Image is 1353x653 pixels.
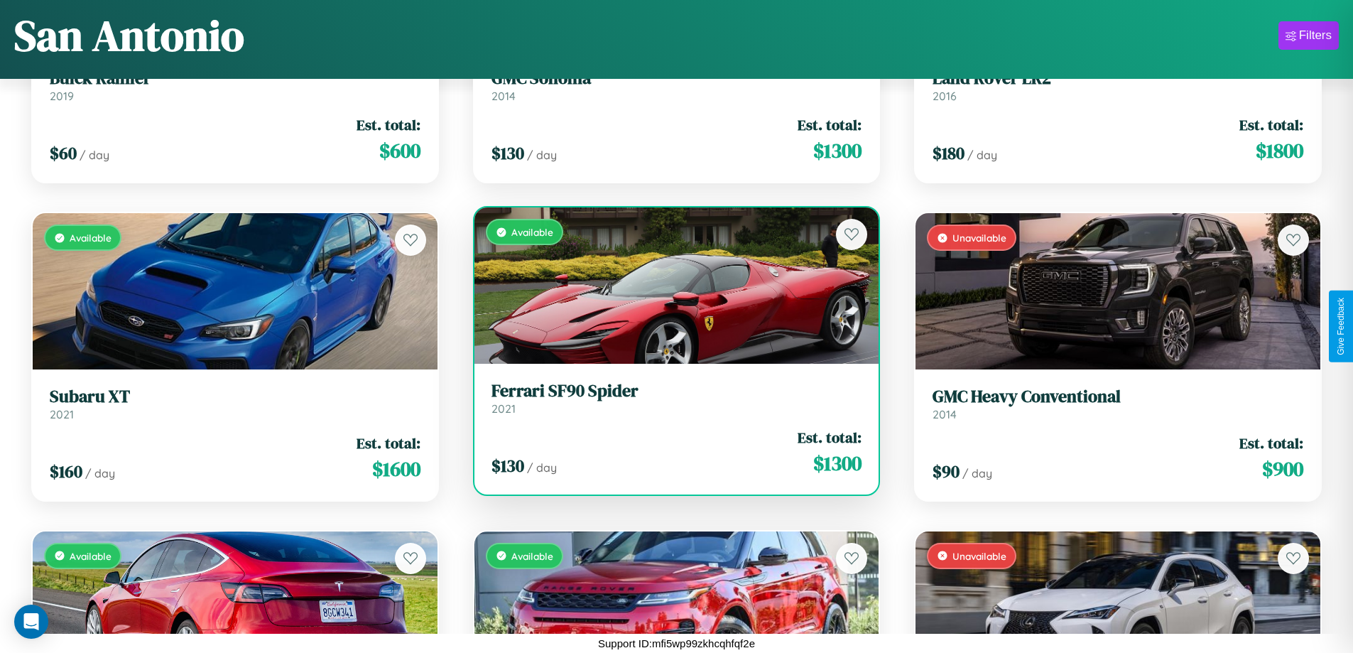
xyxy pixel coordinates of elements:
span: $ 1600 [372,455,420,483]
span: Est. total: [798,114,862,135]
span: Available [511,550,553,562]
a: Ferrari SF90 Spider2021 [491,381,862,416]
span: / day [527,460,557,475]
h3: Land Rover LR2 [933,68,1303,89]
h3: GMC Sonoma [491,68,862,89]
span: $ 180 [933,141,965,165]
span: Est. total: [1239,433,1303,453]
button: Filters [1278,21,1339,50]
div: Give Feedback [1336,298,1346,355]
span: Unavailable [952,550,1006,562]
a: GMC Heavy Conventional2014 [933,387,1303,421]
span: $ 60 [50,141,77,165]
h3: Buick Rainier [50,68,420,89]
div: Open Intercom Messenger [14,605,48,639]
span: $ 130 [491,454,524,477]
span: / day [527,148,557,162]
span: Available [70,550,112,562]
span: $ 130 [491,141,524,165]
span: Est. total: [357,114,420,135]
span: Unavailable [952,232,1006,244]
h3: Subaru XT [50,387,420,407]
span: $ 160 [50,460,82,483]
span: / day [85,466,115,480]
a: GMC Sonoma2014 [491,68,862,103]
span: $ 1300 [813,449,862,477]
span: Est. total: [357,433,420,453]
span: Available [511,226,553,238]
span: 2019 [50,89,74,103]
a: Subaru XT2021 [50,387,420,421]
span: 2016 [933,89,957,103]
span: 2014 [933,407,957,421]
a: Buick Rainier2019 [50,68,420,103]
span: 2021 [491,401,516,416]
span: Est. total: [1239,114,1303,135]
span: $ 600 [379,136,420,165]
span: Est. total: [798,427,862,448]
span: $ 900 [1262,455,1303,483]
span: Available [70,232,112,244]
span: $ 90 [933,460,960,483]
span: / day [80,148,109,162]
a: Land Rover LR22016 [933,68,1303,103]
h3: Ferrari SF90 Spider [491,381,862,401]
span: / day [962,466,992,480]
span: $ 1800 [1256,136,1303,165]
span: $ 1300 [813,136,862,165]
span: 2014 [491,89,516,103]
span: 2021 [50,407,74,421]
span: / day [967,148,997,162]
h3: GMC Heavy Conventional [933,387,1303,407]
h1: San Antonio [14,6,244,65]
div: Filters [1299,28,1332,43]
p: Support ID: mfi5wp99zkhcqhfqf2e [598,634,755,653]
